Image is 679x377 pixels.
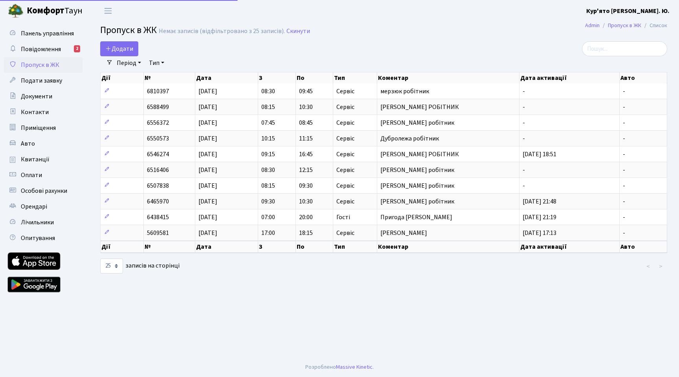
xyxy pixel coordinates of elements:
[8,3,24,19] img: logo.png
[523,181,525,190] span: -
[333,72,378,83] th: Тип
[4,57,83,73] a: Пропуск в ЖК
[299,166,313,174] span: 12:15
[261,87,275,96] span: 08:30
[523,118,525,127] span: -
[198,103,217,111] span: [DATE]
[336,88,354,94] span: Сервіс
[21,76,62,85] span: Подати заявку
[582,41,667,56] input: Пошук...
[261,197,275,206] span: 09:30
[144,241,195,253] th: №
[380,150,459,159] span: [PERSON_NAME] РОБІТНИК
[4,89,83,104] a: Документи
[100,259,123,274] select: записів на сторінці
[147,118,169,127] span: 6556372
[4,136,83,152] a: Авто
[296,241,333,253] th: По
[21,139,35,148] span: Авто
[4,26,83,41] a: Панель управління
[299,181,313,190] span: 09:30
[198,229,217,237] span: [DATE]
[623,150,625,159] span: -
[261,229,275,237] span: 17:00
[305,363,374,371] div: Розроблено .
[27,4,83,18] span: Таун
[299,229,313,237] span: 18:15
[147,87,169,96] span: 6810397
[519,241,620,253] th: Дата активації
[21,29,74,38] span: Панель управління
[147,150,169,159] span: 6546274
[101,241,144,253] th: Дії
[519,72,620,83] th: Дата активації
[608,21,641,30] a: Пропуск в ЖК
[258,72,295,83] th: З
[147,197,169,206] span: 6465970
[623,134,625,143] span: -
[261,103,275,111] span: 08:15
[523,150,556,159] span: [DATE] 18:51
[620,241,667,253] th: Авто
[299,197,313,206] span: 10:30
[523,229,556,237] span: [DATE] 17:13
[380,229,427,237] span: [PERSON_NAME]
[74,45,80,52] div: 2
[21,108,49,116] span: Контакти
[623,103,625,111] span: -
[4,120,83,136] a: Приміщення
[299,134,313,143] span: 11:15
[21,92,52,101] span: Документи
[105,44,133,53] span: Додати
[296,72,333,83] th: По
[333,241,378,253] th: Тип
[623,229,625,237] span: -
[336,135,354,142] span: Сервіс
[623,118,625,127] span: -
[380,213,452,222] span: Пригода [PERSON_NAME]
[623,197,625,206] span: -
[198,87,217,96] span: [DATE]
[380,118,454,127] span: [PERSON_NAME] робітник
[573,17,679,34] nav: breadcrumb
[147,213,169,222] span: 6438415
[299,150,313,159] span: 16:45
[147,103,169,111] span: 6588499
[27,4,64,17] b: Комфорт
[261,118,275,127] span: 07:45
[523,134,525,143] span: -
[195,241,258,253] th: Дата
[198,150,217,159] span: [DATE]
[523,197,556,206] span: [DATE] 21:48
[4,104,83,120] a: Контакти
[336,363,373,371] a: Massive Kinetic
[4,199,83,214] a: Орендарі
[586,6,670,16] a: Кур'ято [PERSON_NAME]. Ю.
[21,124,56,132] span: Приміщення
[198,134,217,143] span: [DATE]
[623,87,625,96] span: -
[523,87,525,96] span: -
[101,72,144,83] th: Дії
[620,72,667,83] th: Авто
[299,103,313,111] span: 10:30
[336,183,354,189] span: Сервіс
[586,7,670,15] b: Кур'ято [PERSON_NAME]. Ю.
[21,187,67,195] span: Особові рахунки
[4,73,83,89] a: Подати заявку
[21,45,61,54] span: Повідомлення
[380,166,454,174] span: [PERSON_NAME] робітник
[21,202,47,211] span: Орендарі
[623,213,625,222] span: -
[377,72,519,83] th: Коментар
[4,214,83,230] a: Лічильники
[4,41,83,57] a: Повідомлення2
[198,213,217,222] span: [DATE]
[4,167,83,183] a: Оплати
[21,61,59,69] span: Пропуск в ЖК
[4,230,83,246] a: Опитування
[623,166,625,174] span: -
[198,166,217,174] span: [DATE]
[147,181,169,190] span: 6507838
[299,87,313,96] span: 09:45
